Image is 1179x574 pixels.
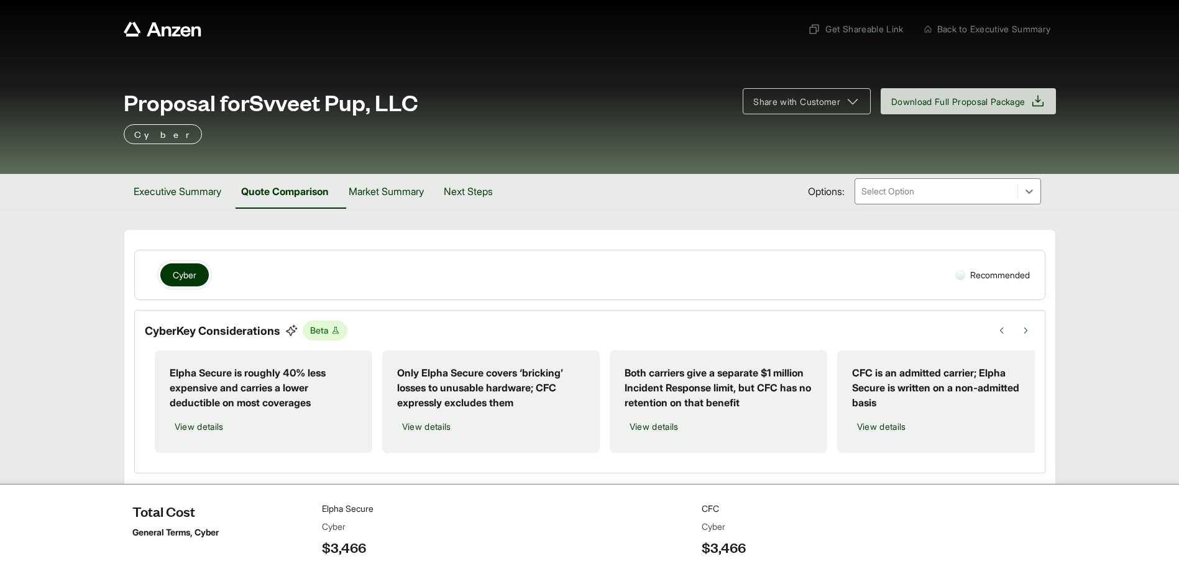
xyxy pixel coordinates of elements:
[808,184,845,199] span: Options:
[173,268,196,281] span: Cyber
[134,127,191,142] p: Cyber
[303,321,347,340] span: Beta
[434,174,503,209] button: Next Steps
[329,508,354,533] img: Elpha Secure-Logo
[364,519,426,534] span: Elpha Secure
[364,508,426,519] span: Quote 1
[950,263,1035,286] div: Recommended
[937,22,1051,35] span: Back to Executive Summary
[134,498,305,544] div: General Terms
[852,365,1040,410] p: CFC is an admitted carrier; Elpha Secure is written on a non-admitted basis
[170,365,357,410] p: Elpha Secure is roughly 40% less expensive and carries a lower deductible on most coverages
[397,365,585,410] p: Only Elpha Secure covers ‘bricking’ losses to unusable hardware; CFC expressly excludes them
[735,519,760,534] span: CFC
[857,420,906,433] span: View details
[339,174,434,209] button: Market Summary
[402,420,451,433] span: View details
[124,89,418,114] span: Proposal for Svveet Pup, LLC
[743,88,871,114] button: Share with Customer
[160,263,209,286] button: Cyber
[124,22,201,37] a: Anzen website
[145,322,280,339] p: Cyber Key Considerations
[329,558,351,572] div: None
[630,420,679,433] span: View details
[625,365,812,410] p: Both carriers give a separate $1 million Incident Response limit, but CFC has no retention on tha...
[803,17,908,40] button: Get Shareable Link
[919,17,1056,40] button: Back to Executive Summary
[852,415,911,438] button: View details
[891,95,1025,108] span: Download Full Proposal Package
[170,415,229,438] button: View details
[397,415,456,438] button: View details
[700,558,721,572] div: None
[625,415,684,438] button: View details
[735,508,760,519] span: Quote 2
[144,558,168,572] p: Rating
[640,508,665,534] button: Download option
[881,88,1056,114] button: Download Full Proposal Package
[124,174,231,209] button: Executive Summary
[808,22,903,35] span: Get Shareable Link
[175,420,224,433] span: View details
[1011,508,1035,534] button: Download option
[753,95,840,108] span: Share with Customer
[700,508,725,533] img: CFC-Logo
[231,174,339,209] button: Quote Comparison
